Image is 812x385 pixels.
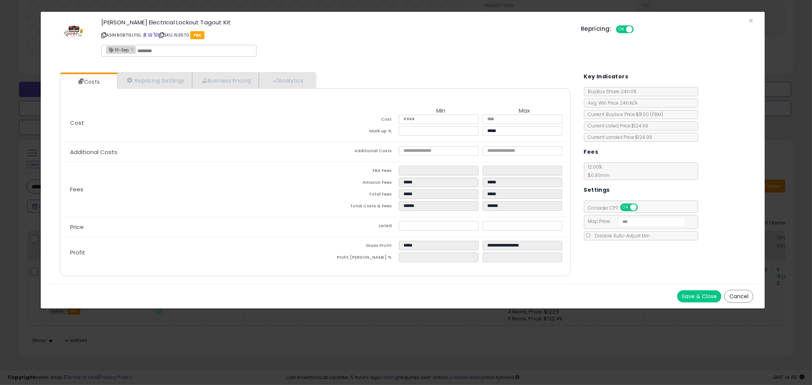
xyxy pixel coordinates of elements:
span: Current Buybox Price: [584,111,664,118]
span: ON [617,26,626,33]
a: Costs [60,74,116,89]
span: Avg. Win Price 24h: N/A [584,100,638,106]
span: OFF [637,204,649,211]
span: ON [621,204,630,211]
td: Profit [PERSON_NAME] % [315,253,399,264]
span: ( FBM ) [651,111,664,118]
th: Max [483,108,566,115]
a: Business Pricing [192,73,259,88]
a: BuyBox page [143,32,147,38]
h5: Key Indicators [584,72,629,81]
td: Gross Profit [315,241,399,253]
td: Mark up % [315,126,399,138]
a: Your listing only [153,32,158,38]
h5: Repricing: [581,26,611,32]
span: Consider CPT: [584,205,648,211]
td: Cost [315,115,399,126]
p: Fees [64,186,315,192]
h5: Fees [584,147,598,157]
a: × [131,46,135,52]
td: Listed [315,221,399,233]
span: FBA [190,31,204,39]
a: Analytics [259,73,315,88]
span: 12.00 % [584,164,610,178]
a: All offer listings [148,32,152,38]
button: Cancel [724,290,753,303]
a: Repricing Settings [117,73,193,88]
span: × [748,15,753,26]
span: BuyBox Share 24h: 0% [584,88,637,95]
td: Total Costs & Fees [315,201,399,213]
td: Additional Costs [315,146,399,158]
p: Price [64,224,315,230]
span: Current Listed Price: $124.99 [584,123,649,129]
p: Profit [64,250,315,256]
button: Save & Close [677,290,721,302]
td: FBA Fees [315,166,399,178]
img: 419phYr8evL._SL60_.jpg [62,19,85,42]
h5: Settings [584,185,610,195]
td: Amazon Fees [315,178,399,189]
p: Additional Costs [64,149,315,155]
p: Cost [64,120,315,126]
span: Map Price: [584,218,686,224]
h3: [PERSON_NAME] Electrical Lockout Tagout Kit [101,19,570,25]
span: Disable Auto-Adjust Min [591,232,650,239]
p: ASIN: B0B71SLY6L | SKU: 153670 [101,29,570,41]
th: Min [399,108,483,115]
span: OFF [633,26,645,33]
span: $111.00 [636,111,664,118]
td: Total Fees [315,189,399,201]
span: $0.30 min [584,172,610,178]
span: Current Landed Price: $124.99 [584,134,652,140]
span: 10-Sep [107,46,129,53]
